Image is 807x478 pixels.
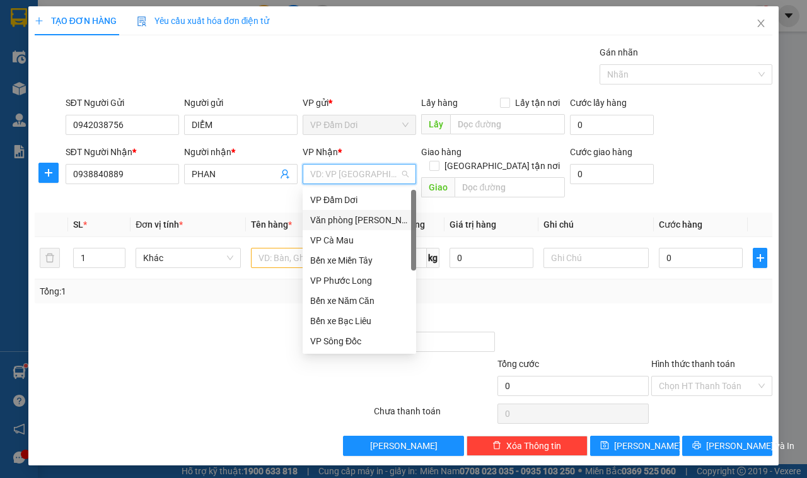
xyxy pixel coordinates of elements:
span: plus [753,253,767,263]
label: Gán nhãn [600,47,638,57]
input: Cước giao hàng [570,164,654,184]
div: VP Cà Mau [303,230,416,250]
span: kg [427,248,439,268]
div: Tổng: 1 [40,284,313,298]
button: plus [38,163,59,183]
span: TẠO ĐƠN HÀNG [35,16,117,26]
button: printer[PERSON_NAME] và In [682,436,772,456]
button: deleteXóa Thông tin [467,436,588,456]
div: VP gửi [303,96,416,110]
span: Giá trị hàng [450,219,496,230]
div: Văn phòng Hồ Chí Minh [303,210,416,230]
div: Người gửi [184,96,298,110]
span: environment [73,30,83,40]
b: GỬI : VP Đầm Dơi [6,79,142,100]
span: plus [39,168,58,178]
div: Bến xe Năm Căn [310,294,409,308]
span: [GEOGRAPHIC_DATA] tận nơi [439,159,565,173]
span: Đơn vị tính [136,219,183,230]
div: VP Sông Đốc [310,334,409,348]
div: Chưa thanh toán [373,404,496,426]
label: Cước lấy hàng [570,98,627,108]
span: Khác [143,248,233,267]
div: VP Phước Long [303,271,416,291]
span: delete [492,441,501,451]
button: Close [743,6,779,42]
div: Bến xe Bạc Liêu [310,314,409,328]
span: [PERSON_NAME] [370,439,438,453]
span: user-add [280,169,290,179]
span: VP Nhận [303,147,338,157]
span: printer [692,441,701,451]
span: Lấy [421,114,450,134]
div: VP Đầm Dơi [303,190,416,210]
span: Giao hàng [421,147,462,157]
div: Bến xe Miền Tây [310,254,409,267]
span: Lấy hàng [421,98,458,108]
b: [PERSON_NAME] [73,8,178,24]
button: plus [753,248,767,268]
span: close [756,18,766,28]
div: Văn phòng [PERSON_NAME] [310,213,409,227]
span: Cước hàng [659,219,702,230]
div: Người nhận [184,145,298,159]
span: save [600,441,609,451]
button: save[PERSON_NAME] [590,436,680,456]
li: 02839.63.63.63 [6,44,240,59]
label: Hình thức thanh toán [651,359,735,369]
button: delete [40,248,60,268]
div: VP Sông Đốc [303,331,416,351]
div: Bến xe Miền Tây [303,250,416,271]
div: Bến xe Bạc Liêu [303,311,416,331]
span: SL [73,219,83,230]
div: SĐT Người Nhận [66,145,179,159]
div: VP Phước Long [310,274,409,288]
div: Bến xe Năm Căn [303,291,416,311]
div: VP Đầm Dơi [310,193,409,207]
span: Lấy tận nơi [510,96,565,110]
span: Giao [421,177,455,197]
input: Dọc đường [455,177,564,197]
th: Ghi chú [538,213,654,237]
span: [PERSON_NAME] [614,439,682,453]
input: Dọc đường [450,114,564,134]
span: [PERSON_NAME] và In [706,439,794,453]
input: Cước lấy hàng [570,115,654,135]
input: 0 [450,248,533,268]
span: Tổng cước [497,359,539,369]
img: icon [137,16,147,26]
input: Ghi Chú [543,248,649,268]
span: Xóa Thông tin [506,439,561,453]
div: VP Cà Mau [310,233,409,247]
div: SĐT Người Gửi [66,96,179,110]
button: [PERSON_NAME] [343,436,464,456]
span: Tên hàng [251,219,292,230]
span: plus [35,16,44,25]
span: Yêu cầu xuất hóa đơn điện tử [137,16,270,26]
label: Cước giao hàng [570,147,632,157]
span: VP Đầm Dơi [310,115,409,134]
span: phone [73,46,83,56]
input: VD: Bàn, Ghế [251,248,356,268]
li: 85 [PERSON_NAME] [6,28,240,44]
